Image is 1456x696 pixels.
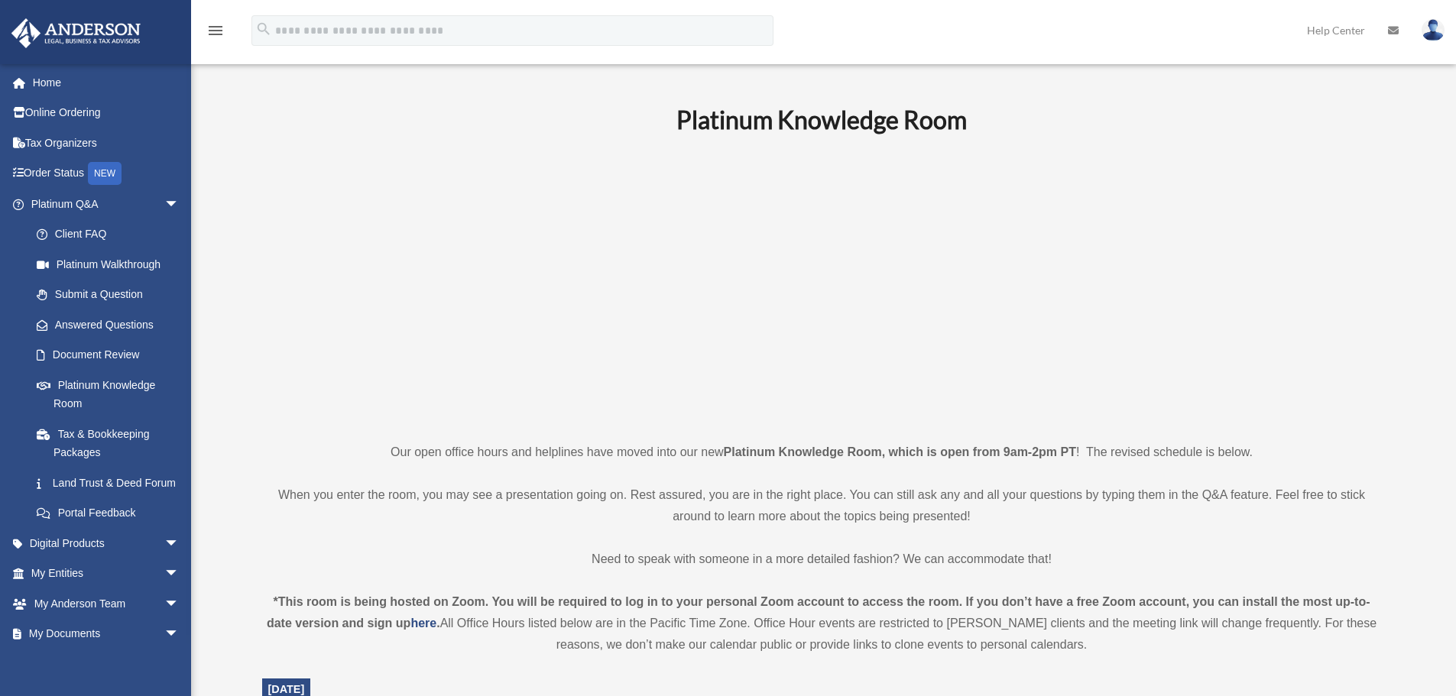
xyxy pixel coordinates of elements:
[11,158,203,189] a: Order StatusNEW
[21,340,203,371] a: Document Review
[410,617,436,630] a: here
[11,98,203,128] a: Online Ordering
[262,591,1382,656] div: All Office Hours listed below are in the Pacific Time Zone. Office Hour events are restricted to ...
[1422,19,1445,41] img: User Pic
[21,309,203,340] a: Answered Questions
[11,528,203,558] a: Digital Productsarrow_drop_down
[11,558,203,589] a: My Entitiesarrow_drop_down
[7,18,145,48] img: Anderson Advisors Platinum Portal
[267,595,1370,630] strong: *This room is being hosted on Zoom. You will be required to log in to your personal Zoom account ...
[164,588,195,620] span: arrow_drop_down
[21,498,203,529] a: Portal Feedback
[262,442,1382,463] p: Our open office hours and helplines have moved into our new ! The revised schedule is below.
[262,484,1382,527] p: When you enter the room, you may see a presentation going on. Rest assured, you are in the right ...
[88,162,122,185] div: NEW
[21,468,203,498] a: Land Trust & Deed Forum
[21,419,203,468] a: Tax & Bookkeeping Packages
[11,189,203,219] a: Platinum Q&Aarrow_drop_down
[592,155,1051,413] iframe: 231110_Toby_KnowledgeRoom
[436,617,439,630] strong: .
[164,558,195,590] span: arrow_drop_down
[724,445,1076,458] strong: Platinum Knowledge Room, which is open from 9am-2pm PT
[11,67,203,98] a: Home
[21,249,203,280] a: Platinum Walkthrough
[164,619,195,650] span: arrow_drop_down
[206,27,225,40] a: menu
[21,219,203,250] a: Client FAQ
[255,21,272,37] i: search
[11,588,203,619] a: My Anderson Teamarrow_drop_down
[11,128,203,158] a: Tax Organizers
[676,105,967,134] b: Platinum Knowledge Room
[268,683,305,695] span: [DATE]
[164,189,195,220] span: arrow_drop_down
[262,549,1382,570] p: Need to speak with someone in a more detailed fashion? We can accommodate that!
[164,528,195,559] span: arrow_drop_down
[21,370,195,419] a: Platinum Knowledge Room
[206,21,225,40] i: menu
[21,280,203,310] a: Submit a Question
[11,619,203,649] a: My Documentsarrow_drop_down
